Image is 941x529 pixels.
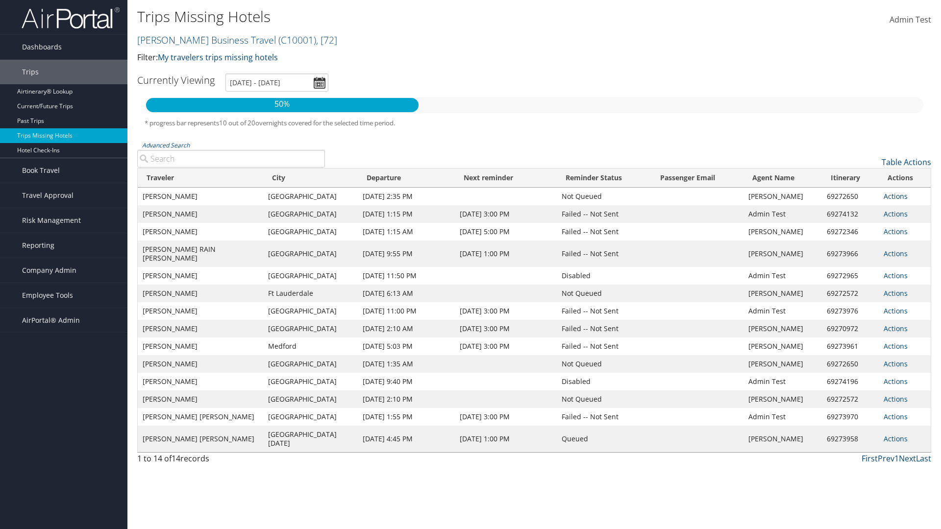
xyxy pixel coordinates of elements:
td: 69272650 [822,188,879,205]
p: Filter: [137,51,667,64]
td: [PERSON_NAME] [743,426,821,452]
td: 69272572 [822,285,879,302]
td: Disabled [557,373,651,390]
a: Table Actions [882,157,931,168]
td: [DATE] 6:13 AM [358,285,455,302]
a: Prev [878,453,894,464]
td: [DATE] 5:03 PM [358,337,455,355]
th: Actions [879,168,931,188]
span: Admin Test [890,14,931,25]
a: Advanced Search [142,141,190,149]
input: Advanced Search [137,150,325,168]
span: Travel Approval [22,183,74,208]
td: 69273970 [822,408,879,426]
th: Departure: activate to sort column ascending [358,168,455,188]
td: [GEOGRAPHIC_DATA] [263,240,358,267]
a: Actions [884,341,908,351]
td: [PERSON_NAME] [743,320,821,337]
td: Admin Test [743,267,821,285]
td: [GEOGRAPHIC_DATA] [263,302,358,320]
td: [DATE] 1:15 PM [358,205,455,223]
td: [DATE] 9:40 PM [358,373,455,390]
td: [DATE] 3:00 PM [455,337,557,355]
span: Book Travel [22,158,60,183]
a: Actions [884,192,908,201]
td: [PERSON_NAME] [PERSON_NAME] [138,408,263,426]
td: [DATE] 2:10 PM [358,390,455,408]
td: Failed -- Not Sent [557,408,651,426]
td: [PERSON_NAME] [138,337,263,355]
td: Queued [557,426,651,452]
td: [DATE] 3:00 PM [455,205,557,223]
td: Failed -- Not Sent [557,205,651,223]
td: [GEOGRAPHIC_DATA] [263,205,358,223]
td: [PERSON_NAME] RAIN [PERSON_NAME] [138,240,263,267]
a: Actions [884,377,908,386]
a: My travelers trips missing hotels [158,52,278,63]
td: [PERSON_NAME] [138,390,263,408]
a: [PERSON_NAME] Business Travel [137,33,337,47]
span: Risk Management [22,208,81,233]
td: Failed -- Not Sent [557,337,651,355]
td: 69273966 [822,240,879,267]
td: [DATE] 4:45 PM [358,426,455,452]
th: Traveler: activate to sort column ascending [138,168,263,188]
a: Last [916,453,931,464]
td: [PERSON_NAME] [743,285,821,302]
td: [DATE] 11:50 PM [358,267,455,285]
td: [PERSON_NAME] [138,267,263,285]
h3: Currently Viewing [137,73,215,87]
td: [DATE] 3:00 PM [455,320,557,337]
td: [PERSON_NAME] [743,223,821,240]
a: Actions [884,434,908,443]
td: [PERSON_NAME] [138,223,263,240]
td: [PERSON_NAME] [PERSON_NAME] [138,426,263,452]
td: 69273976 [822,302,879,320]
td: [PERSON_NAME] [743,188,821,205]
td: [PERSON_NAME] [138,320,263,337]
td: [GEOGRAPHIC_DATA] [263,373,358,390]
span: Company Admin [22,258,76,283]
a: Actions [884,209,908,218]
td: [PERSON_NAME] [138,285,263,302]
td: Not Queued [557,188,651,205]
td: 69273961 [822,337,879,355]
div: 1 to 14 of records [137,453,325,469]
td: 69274196 [822,373,879,390]
a: Actions [884,359,908,368]
a: Actions [884,412,908,421]
td: [DATE] 1:55 PM [358,408,455,426]
span: Employee Tools [22,283,73,308]
td: Disabled [557,267,651,285]
a: Admin Test [890,5,931,35]
th: Agent Name [743,168,821,188]
td: [PERSON_NAME] [743,337,821,355]
a: First [862,453,878,464]
td: [GEOGRAPHIC_DATA] [263,267,358,285]
td: [DATE] 2:10 AM [358,320,455,337]
td: [GEOGRAPHIC_DATA][DATE] [263,426,358,452]
a: Actions [884,394,908,404]
th: Reminder Status [557,168,651,188]
td: [GEOGRAPHIC_DATA] [263,408,358,426]
td: [PERSON_NAME] [138,188,263,205]
td: [DATE] 11:00 PM [358,302,455,320]
img: airportal-logo.png [22,6,120,29]
span: ( C10001 ) [278,33,316,47]
td: Failed -- Not Sent [557,223,651,240]
td: [PERSON_NAME] [743,355,821,373]
a: Actions [884,249,908,258]
td: Admin Test [743,302,821,320]
td: [GEOGRAPHIC_DATA] [263,320,358,337]
td: Failed -- Not Sent [557,320,651,337]
td: [DATE] 3:00 PM [455,408,557,426]
input: [DATE] - [DATE] [225,73,328,92]
td: Not Queued [557,285,651,302]
td: [DATE] 3:00 PM [455,302,557,320]
td: Medford [263,337,358,355]
td: [DATE] 1:00 PM [455,426,557,452]
a: Actions [884,227,908,236]
td: 69272650 [822,355,879,373]
td: Ft Lauderdale [263,285,358,302]
td: 69272572 [822,390,879,408]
